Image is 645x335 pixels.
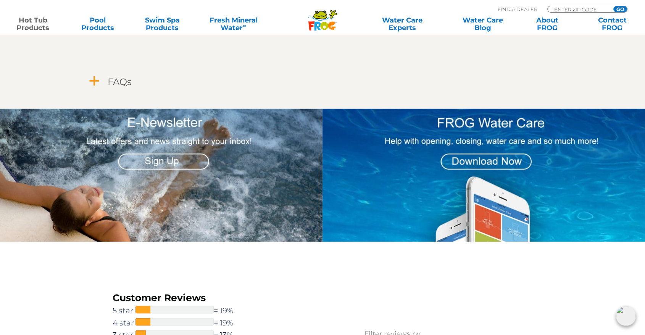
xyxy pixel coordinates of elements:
span: 4 star [113,317,135,329]
a: Fresh MineralWater∞ [202,16,265,32]
h4: FAQs [108,77,132,87]
a: Swim SpaProducts [137,16,187,32]
a: Water CareExperts [361,16,443,32]
input: Zip Code Form [553,6,605,13]
a: AboutFROG [522,16,572,32]
input: GO [613,6,627,12]
a: Hot TubProducts [8,16,58,32]
h3: Customer Reviews [113,291,253,305]
img: App Graphic [322,109,645,242]
p: Find A Dealer [498,6,537,13]
a: Water CareBlog [458,16,508,32]
a: a FAQs [88,75,557,89]
a: 4 star= 19% [113,317,253,329]
a: PoolProducts [73,16,123,32]
span: 5 star [113,305,135,317]
a: ContactFROG [587,16,637,32]
span: a [89,75,100,87]
a: 5 star= 19% [113,305,253,317]
img: openIcon [616,306,636,326]
sup: ∞ [243,22,247,29]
